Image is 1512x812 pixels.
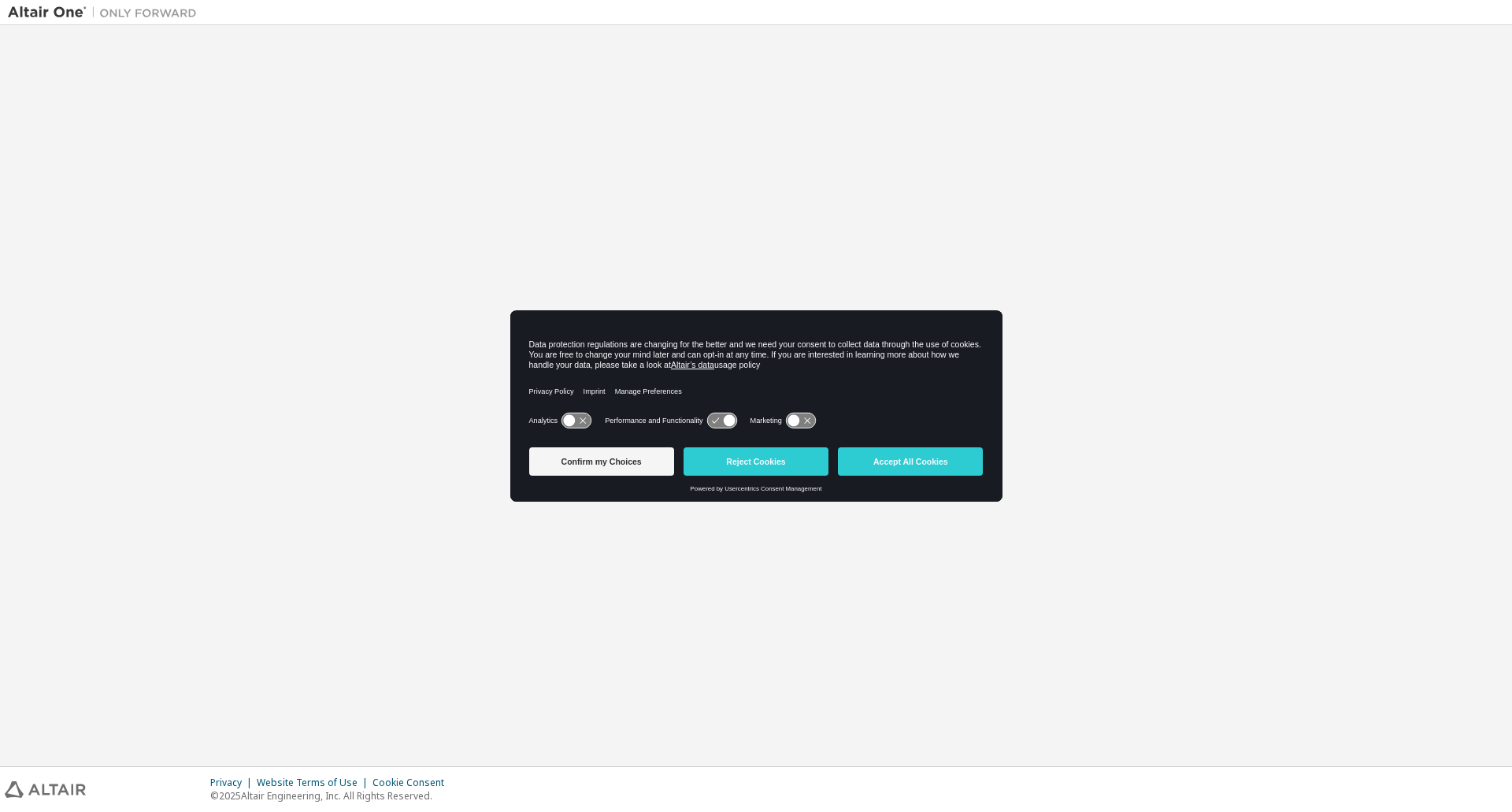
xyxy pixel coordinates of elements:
img: Altair One [8,5,205,20]
div: Website Terms of Use [257,777,372,789]
img: youtube.svg [173,781,196,798]
p: © 2025 Altair Engineering, Inc. All Rights Reserved. [210,789,454,803]
img: altair_logo.svg [5,781,86,798]
img: instagram.svg [121,781,138,798]
img: linkedin.svg [147,781,164,798]
img: facebook.svg [95,781,112,798]
div: Cookie Consent [372,777,454,789]
div: Privacy [210,777,257,789]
